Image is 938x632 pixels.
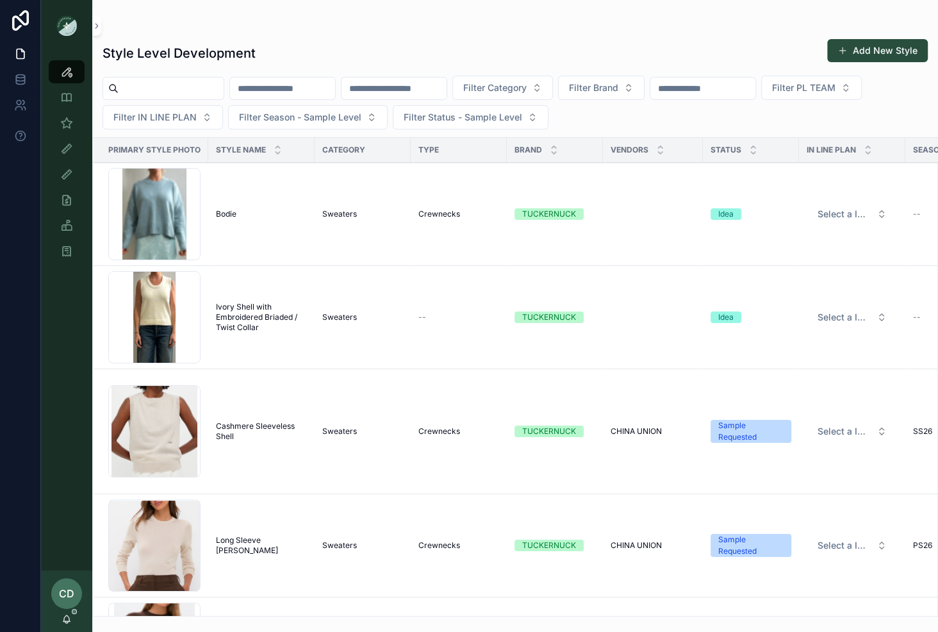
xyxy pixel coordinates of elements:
a: TUCKERNUCK [514,208,595,220]
div: Sample Requested [718,420,784,443]
button: Select Button [452,76,553,100]
span: Crewnecks [418,426,460,437]
button: Select Button [103,105,223,129]
span: Filter Status - Sample Level [404,111,522,124]
button: Select Button [807,306,897,329]
span: Style Name [216,145,266,155]
a: Sweaters [322,426,403,437]
span: Select a IN LINE PLAN [818,539,871,552]
div: TUCKERNUCK [522,312,576,323]
a: Sample Requested [711,534,791,557]
div: Idea [718,312,734,323]
span: Filter IN LINE PLAN [113,111,197,124]
a: CHINA UNION [611,540,695,551]
span: -- [913,209,921,219]
span: Crewnecks [418,209,460,219]
button: Select Button [228,105,388,129]
span: Sweaters [322,426,357,437]
span: IN LINE PLAN [807,145,856,155]
span: Crewnecks [418,540,460,551]
span: Sweaters [322,209,357,219]
div: TUCKERNUCK [522,426,576,437]
button: Select Button [558,76,645,100]
a: Idea [711,312,791,323]
a: -- [418,312,499,322]
a: Select Button [807,533,898,558]
a: Cashmere Sleeveless Shell [216,421,307,442]
div: TUCKERNUCK [522,540,576,551]
div: TUCKERNUCK [522,208,576,220]
span: Select a IN LINE PLAN [818,425,871,438]
span: Type [418,145,439,155]
a: Sweaters [322,209,403,219]
img: App logo [56,15,77,36]
span: Brand [514,145,542,155]
a: Crewnecks [418,540,499,551]
span: Sweaters [322,540,357,551]
a: Crewnecks [418,426,499,437]
a: Sweaters [322,312,403,322]
span: CHINA UNION [611,426,662,437]
span: Filter Season - Sample Level [239,111,361,124]
a: CHINA UNION [611,426,695,437]
span: PS26 [913,540,932,551]
div: Idea [718,208,734,220]
button: Select Button [807,420,897,443]
a: Select Button [807,419,898,444]
a: Sample Requested [711,420,791,443]
button: Add New Style [827,39,928,62]
span: Filter Brand [569,81,618,94]
button: Select Button [807,203,897,226]
span: Sweaters [322,312,357,322]
span: Vendors [611,145,648,155]
span: CD [59,586,74,601]
a: Sweaters [322,540,403,551]
a: Bodie [216,209,307,219]
div: Sample Requested [718,534,784,557]
button: Select Button [393,105,548,129]
a: Idea [711,208,791,220]
h1: Style Level Development [103,44,256,62]
span: CHINA UNION [611,540,662,551]
a: TUCKERNUCK [514,426,595,437]
span: SS26 [913,426,932,437]
a: Select Button [807,202,898,226]
span: Select a IN LINE PLAN [818,208,871,220]
span: Status [711,145,741,155]
span: Select a IN LINE PLAN [818,311,871,324]
a: Select Button [807,305,898,329]
span: -- [913,312,921,322]
a: Crewnecks [418,209,499,219]
span: Bodie [216,209,236,219]
span: Category [322,145,365,155]
span: Filter Category [463,81,527,94]
button: Select Button [807,534,897,557]
span: -- [418,312,426,322]
button: Select Button [761,76,862,100]
a: Ivory Shell with Embroidered Briaded / Twist Collar [216,302,307,333]
a: TUCKERNUCK [514,540,595,551]
div: scrollable content [41,51,92,279]
a: TUCKERNUCK [514,312,595,323]
span: Filter PL TEAM [772,81,835,94]
span: Primary Style Photo [108,145,201,155]
a: Long Sleeve [PERSON_NAME] [216,535,307,556]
